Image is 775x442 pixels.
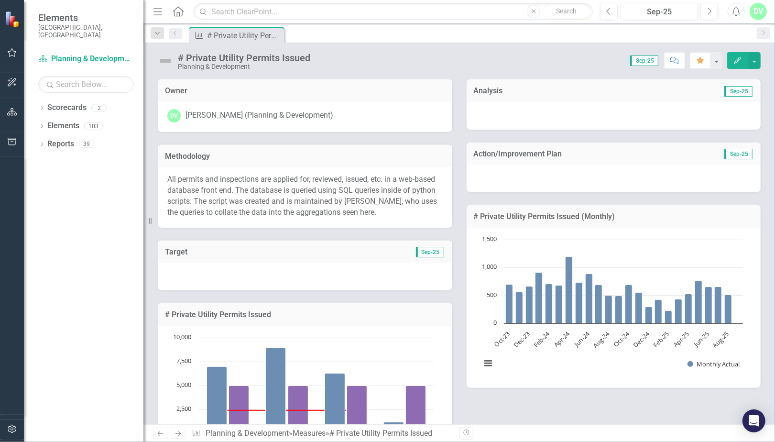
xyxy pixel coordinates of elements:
text: 7,500 [176,356,191,365]
text: 1,000 [482,262,497,271]
svg: Interactive chart [476,235,748,378]
path: Nov-23, 564. Monthly Actual. [515,292,523,323]
text: Dec-24 [631,329,651,349]
span: Sep-25 [416,247,444,257]
g: Target, series 2 of 3. Line with 4 data points. [226,409,348,412]
path: Feb-25, 223. Monthly Actual. [665,310,672,323]
text: Jun-25 [691,330,710,349]
span: Sep-25 [630,55,658,66]
span: Search [557,7,577,15]
h3: Owner [165,87,445,95]
button: Show Monthly Actual [688,360,739,368]
text: 5,000 [176,380,191,389]
path: Aug-25, 507. Monthly Actual. [724,295,731,323]
button: DV [750,3,767,20]
path: FY 2023, 6,973. Total/YTD. [207,366,227,433]
path: Dec-23, 668. Monthly Actual. [525,286,533,323]
path: FY 2024, 5,000. Estimate. [288,386,308,433]
a: Measures [293,429,326,438]
text: Apr-25 [671,330,690,349]
h3: # Private Utility Permits Issued [165,310,445,319]
path: Aug-24, 499. Monthly Actual. [605,295,612,323]
input: Search ClearPoint... [194,3,593,20]
path: Mar-24, 678. Monthly Actual. [555,285,562,323]
img: Not Defined [158,53,173,68]
span: Elements [38,12,134,23]
path: Apr-24, 1,197. Monthly Actual. [565,256,572,323]
path: FY 2026, 5,000. Estimate. [406,386,426,433]
h3: Methodology [165,152,445,161]
img: ClearPoint Strategy [5,11,22,28]
div: # Private Utility Permits Issued [207,30,282,42]
text: 2,500 [176,404,191,413]
text: 0 [493,318,497,327]
button: Search [543,5,590,18]
div: # Private Utility Permits Issued [178,53,310,63]
g: Estimate, series 3 of 3. Bar series with 4 bars. [229,386,426,433]
h3: # Private Utility Permits Issued (Monthly) [474,212,754,221]
button: View chart menu, Chart [481,357,495,370]
a: Planning & Development [38,54,134,65]
p: All permits and inspections are applied for, reviewed, issued, etc. in a web-based database front... [167,174,443,218]
text: 10,000 [173,332,191,341]
button: Sep-25 [621,3,698,20]
h3: Target [165,248,287,256]
text: Oct-24 [611,329,631,349]
div: 39 [79,140,94,148]
div: 103 [84,122,103,130]
text: 1,500 [482,234,497,243]
path: Oct-23, 699. Monthly Actual. [505,284,513,323]
path: Oct-24, 686. Monthly Actual. [625,285,632,323]
input: Search Below... [38,76,134,93]
path: May-25, 766. Monthly Actual. [695,280,702,323]
div: Chart. Highcharts interactive chart. [476,235,752,378]
div: [PERSON_NAME] (Planning & Development) [186,110,333,121]
div: # Private Utility Permits Issued [329,429,432,438]
text: Jun-24 [572,329,591,349]
div: DV [167,109,181,122]
path: Jun-25, 659. Monthly Actual. [705,287,712,323]
span: Sep-25 [724,86,753,97]
text: Feb-24 [532,329,552,349]
text: Aug-25 [710,330,731,350]
path: FY 2025 , 6,251. Total/YTD. [325,373,345,433]
text: Apr-24 [552,329,571,349]
text: Oct-23 [492,330,511,349]
path: Jun-24, 888. Monthly Actual. [585,274,592,323]
div: Open Intercom Messenger [742,409,765,432]
div: » » [192,428,452,439]
text: Feb-25 [651,330,671,349]
path: Nov-24, 550. Monthly Actual. [635,292,642,323]
path: Jan-24, 911. Monthly Actual. [535,272,542,323]
path: Feb-24, 703. Monthly Actual. [545,284,552,323]
a: Planning & Development [206,429,289,438]
text: 500 [487,290,497,299]
a: Scorecards [47,102,87,113]
path: FY 2024, 8,915. Total/YTD. [266,348,286,433]
path: Dec-24, 299. Monthly Actual. [645,307,652,323]
g: Total/YTD, series 1 of 3. Bar series with 4 bars. [207,348,404,433]
text: Aug-24 [591,329,611,349]
path: Jul-25, 660. Monthly Actual. [714,287,721,323]
a: Reports [47,139,74,150]
span: Sep-25 [724,149,753,159]
h3: Action/Improvement Plan [474,150,684,158]
path: FY 2025 , 5,000. Estimate. [347,386,367,433]
path: Jan-25, 427. Monthly Actual. [655,299,662,323]
div: 2 [91,104,107,112]
text: Dec-23 [512,330,531,349]
div: Sep-25 [624,6,695,18]
path: Mar-25, 429. Monthly Actual. [675,299,682,323]
div: Planning & Development [178,63,310,70]
path: FY 2023, 5,000. Estimate. [229,386,249,433]
a: Elements [47,121,79,132]
path: FY 2026, 1,167. Total/YTD. [384,422,404,433]
small: [GEOGRAPHIC_DATA], [GEOGRAPHIC_DATA] [38,23,134,39]
path: Jul-24, 691. Monthly Actual. [595,285,602,323]
h3: Analysis [474,87,614,95]
path: Sep-24, 494. Monthly Actual. [615,296,622,323]
path: Apr-25, 528. Monthly Actual. [685,294,692,323]
path: May-24, 737. Monthly Actual. [575,282,582,323]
